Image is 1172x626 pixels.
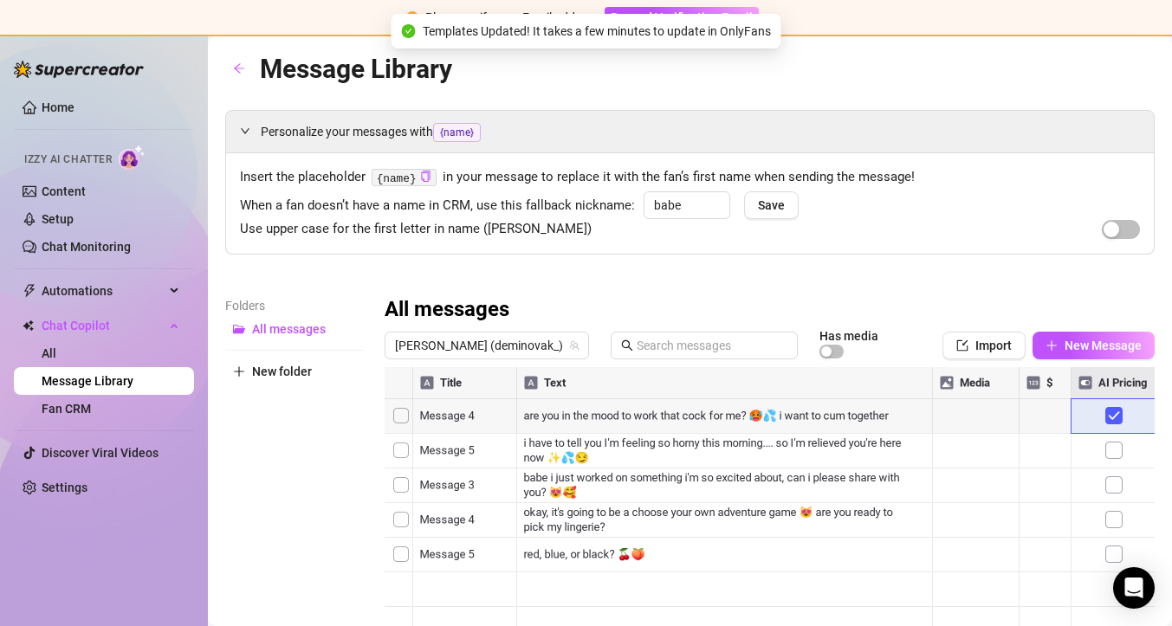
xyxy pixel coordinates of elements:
[24,152,112,168] span: Izzy AI Chatter
[611,10,753,24] span: Resend Verification Email
[42,240,131,254] a: Chat Monitoring
[252,322,326,336] span: All messages
[942,332,1026,359] button: Import
[240,167,1140,188] span: Insert the placeholder in your message to replace it with the fan’s first name when sending the m...
[233,365,245,378] span: plus
[42,100,74,114] a: Home
[23,319,34,332] img: Chat Copilot
[225,358,364,385] button: New folder
[605,7,759,28] button: Resend Verification Email
[1113,567,1155,609] div: Open Intercom Messenger
[402,24,416,38] span: check-circle
[1033,332,1155,359] button: New Message
[406,11,418,23] span: exclamation-circle
[758,198,785,212] span: Save
[42,346,56,360] a: All
[42,212,74,226] a: Setup
[372,169,437,187] code: {name}
[819,331,878,341] article: Has media
[233,323,245,335] span: folder-open
[42,446,159,460] a: Discover Viral Videos
[240,126,250,136] span: expanded
[261,122,1140,142] span: Personalize your messages with
[385,296,509,324] h3: All messages
[42,277,165,305] span: Automations
[240,196,635,216] span: When a fan doesn’t have a name in CRM, use this fallback nickname:
[420,171,431,182] span: copy
[956,339,968,352] span: import
[395,332,579,358] span: Demi (deminovak_)
[420,171,431,184] button: Click to Copy
[252,365,312,378] span: New folder
[225,315,364,343] button: All messages
[1046,339,1058,352] span: plus
[637,336,787,355] input: Search messages
[23,284,36,298] span: thunderbolt
[119,145,146,170] img: AI Chatter
[260,48,452,89] article: Message Library
[226,111,1154,152] div: Personalize your messages with{name}
[42,402,91,416] a: Fan CRM
[240,219,592,240] span: Use upper case for the first letter in name ([PERSON_NAME])
[14,61,144,78] img: logo-BBDzfeDw.svg
[1065,339,1142,352] span: New Message
[975,339,1012,352] span: Import
[42,481,87,494] a: Settings
[42,184,86,198] a: Content
[621,339,633,352] span: search
[42,312,165,339] span: Chat Copilot
[423,22,771,41] span: Templates Updated! It takes a few minutes to update in OnlyFans
[42,374,133,388] a: Message Library
[425,8,598,27] div: Please verify your Email address
[233,62,245,74] span: arrow-left
[433,123,481,142] span: {name}
[225,296,364,315] article: Folders
[744,191,799,219] button: Save
[569,340,580,351] span: team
